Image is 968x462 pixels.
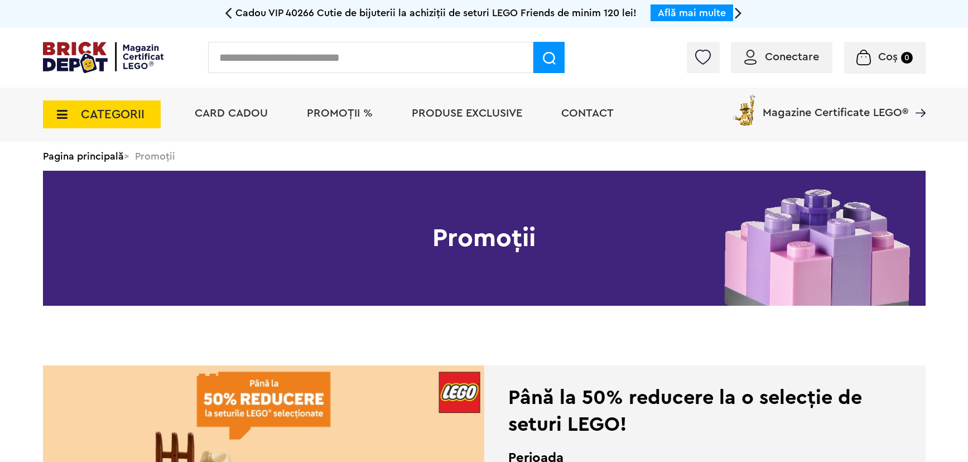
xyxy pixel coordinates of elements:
span: Coș [878,51,898,62]
a: PROMOȚII % [307,108,373,119]
a: Conectare [744,51,819,62]
a: Pagina principală [43,151,124,161]
a: Contact [561,108,614,119]
h1: Promoții [43,171,926,306]
a: Card Cadou [195,108,268,119]
a: Magazine Certificate LEGO® [908,93,926,104]
div: Până la 50% reducere la o selecție de seturi LEGO! [508,384,870,438]
span: Conectare [765,51,819,62]
div: > Promoții [43,142,926,171]
a: Produse exclusive [412,108,522,119]
span: Magazine Certificate LEGO® [763,93,908,118]
span: Cadou VIP 40266 Cutie de bijuterii la achiziții de seturi LEGO Friends de minim 120 lei! [235,8,637,18]
small: 0 [901,52,913,64]
span: CATEGORII [81,108,145,121]
a: Află mai multe [658,8,726,18]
